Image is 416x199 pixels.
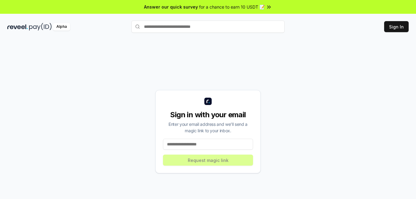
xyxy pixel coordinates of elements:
div: Alpha [53,23,70,31]
div: Sign in with your email [163,110,253,120]
span: for a chance to earn 10 USDT 📝 [199,4,265,10]
img: reveel_dark [7,23,28,31]
img: logo_small [204,98,212,105]
span: Answer our quick survey [144,4,198,10]
img: pay_id [29,23,52,31]
div: Enter your email address and we’ll send a magic link to your inbox. [163,121,253,134]
button: Sign In [384,21,409,32]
